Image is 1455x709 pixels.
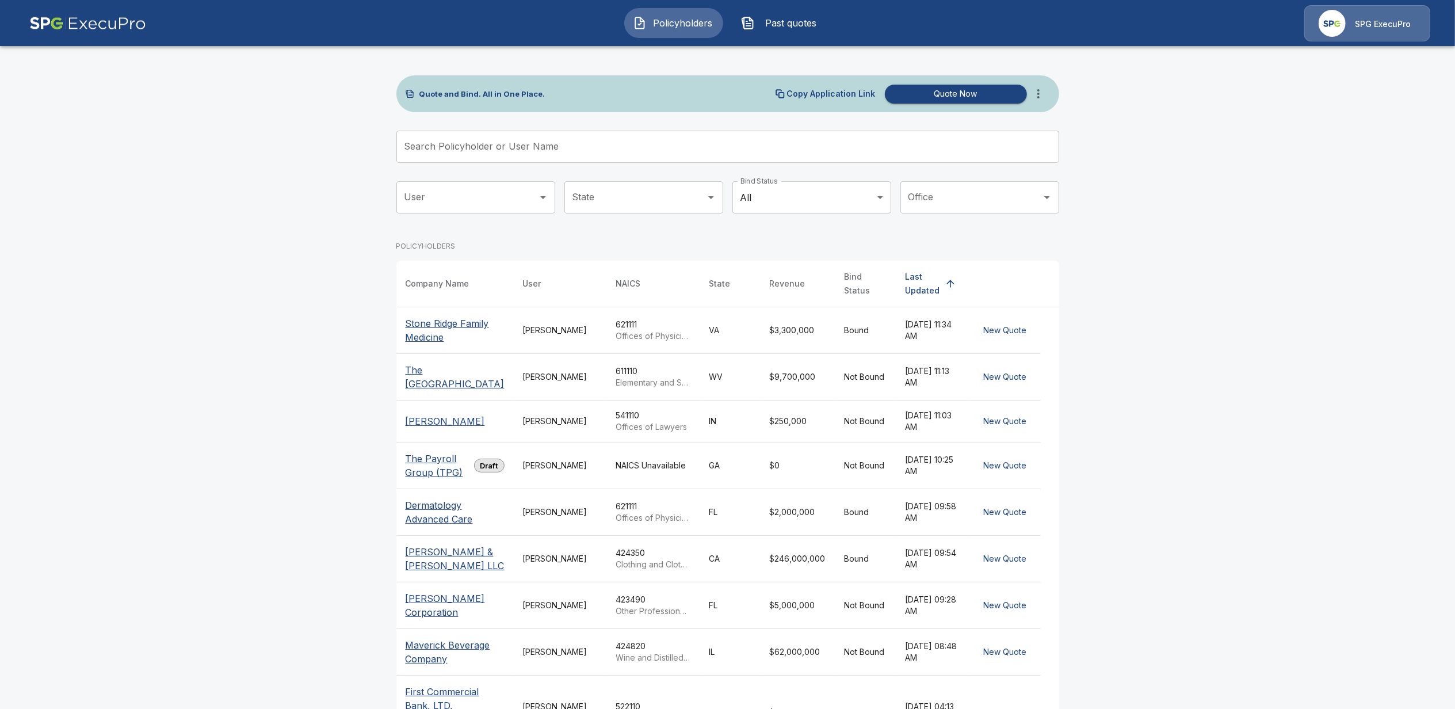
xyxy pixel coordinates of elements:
[523,506,598,518] div: [PERSON_NAME]
[406,498,505,526] p: Dermatology Advanced Care
[979,502,1032,523] button: New Quote
[700,354,761,401] td: WV
[607,443,700,489] td: NAICS Unavailable
[616,594,691,617] div: 423490
[896,443,970,489] td: [DATE] 10:25 AM
[761,443,835,489] td: $0
[896,536,970,582] td: [DATE] 09:54 AM
[835,489,896,536] td: Bound
[523,646,598,658] div: [PERSON_NAME]
[759,16,823,30] span: Past quotes
[732,8,831,38] button: Past quotes IconPast quotes
[761,629,835,676] td: $62,000,000
[761,489,835,536] td: $2,000,000
[616,559,691,570] p: Clothing and Clothing Accessories Merchant Wholesalers
[896,582,970,629] td: [DATE] 09:28 AM
[1027,82,1050,105] button: more
[700,536,761,582] td: CA
[703,189,719,205] button: Open
[523,553,598,565] div: [PERSON_NAME]
[523,600,598,611] div: [PERSON_NAME]
[616,319,691,342] div: 621111
[880,85,1027,104] a: Quote Now
[1355,18,1411,30] p: SPG ExecuPro
[979,548,1032,570] button: New Quote
[835,261,896,307] th: Bind Status
[616,605,691,617] p: Other Professional Equipment and Supplies Merchant Wholesalers
[523,325,598,336] div: [PERSON_NAME]
[523,371,598,383] div: [PERSON_NAME]
[633,16,647,30] img: Policyholders Icon
[406,414,485,428] p: [PERSON_NAME]
[523,277,541,291] div: User
[979,411,1032,432] button: New Quote
[406,545,505,573] p: [PERSON_NAME] & [PERSON_NAME] LLC
[835,307,896,354] td: Bound
[535,189,551,205] button: Open
[616,652,691,664] p: Wine and Distilled Alcoholic Beverage Merchant Wholesalers
[906,270,940,298] div: Last Updated
[761,582,835,629] td: $5,000,000
[406,592,505,619] p: [PERSON_NAME] Corporation
[616,512,691,524] p: Offices of Physicians (except Mental Health Specialists)
[616,277,641,291] div: NAICS
[396,241,456,251] p: POLICYHOLDERS
[523,460,598,471] div: [PERSON_NAME]
[835,629,896,676] td: Not Bound
[761,401,835,443] td: $250,000
[835,443,896,489] td: Not Bound
[700,582,761,629] td: FL
[406,277,469,291] div: Company Name
[761,307,835,354] td: $3,300,000
[770,277,805,291] div: Revenue
[616,365,691,388] div: 611110
[700,307,761,354] td: VA
[835,536,896,582] td: Bound
[979,595,1032,616] button: New Quote
[700,443,761,489] td: GA
[761,536,835,582] td: $246,000,000
[700,629,761,676] td: IL
[473,460,505,471] span: Draft
[651,16,715,30] span: Policyholders
[896,401,970,443] td: [DATE] 11:03 AM
[29,5,146,41] img: AA Logo
[979,455,1032,477] button: New Quote
[740,176,778,186] label: Bind Status
[406,317,505,344] p: Stone Ridge Family Medicine
[419,90,545,98] p: Quote and Bind. All in One Place.
[835,582,896,629] td: Not Bound
[761,354,835,401] td: $9,700,000
[700,489,761,536] td: FL
[616,641,691,664] div: 424820
[406,638,505,666] p: Maverick Beverage Company
[616,330,691,342] p: Offices of Physicians (except Mental Health Specialists)
[835,401,896,443] td: Not Bound
[896,354,970,401] td: [DATE] 11:13 AM
[896,489,970,536] td: [DATE] 09:58 AM
[732,181,891,214] div: All
[616,421,691,433] p: Offices of Lawyers
[979,320,1032,341] button: New Quote
[896,629,970,676] td: [DATE] 08:48 AM
[741,16,755,30] img: Past quotes Icon
[700,401,761,443] td: IN
[979,367,1032,388] button: New Quote
[616,501,691,524] div: 621111
[885,85,1027,104] button: Quote Now
[624,8,723,38] button: Policyholders IconPolicyholders
[835,354,896,401] td: Not Bound
[787,90,876,98] p: Copy Application Link
[616,410,691,433] div: 541110
[523,416,598,427] div: [PERSON_NAME]
[979,642,1032,663] button: New Quote
[1039,189,1055,205] button: Open
[616,377,691,388] p: Elementary and Secondary Schools
[709,277,731,291] div: State
[1319,10,1346,37] img: Agency Icon
[406,363,505,391] p: The [GEOGRAPHIC_DATA]
[406,452,469,479] p: The Payroll Group (TPG)
[896,307,970,354] td: [DATE] 11:34 AM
